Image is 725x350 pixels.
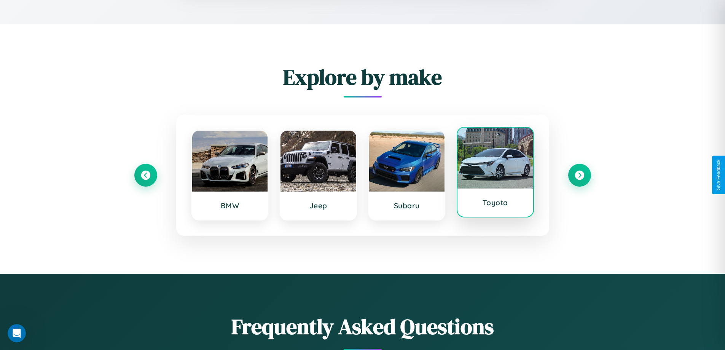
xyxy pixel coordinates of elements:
[200,201,260,210] h3: BMW
[377,201,437,210] h3: Subaru
[716,160,721,190] div: Give Feedback
[8,324,26,342] iframe: Intercom live chat
[134,312,591,341] h2: Frequently Asked Questions
[134,62,591,92] h2: Explore by make
[465,198,526,207] h3: Toyota
[288,201,349,210] h3: Jeep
